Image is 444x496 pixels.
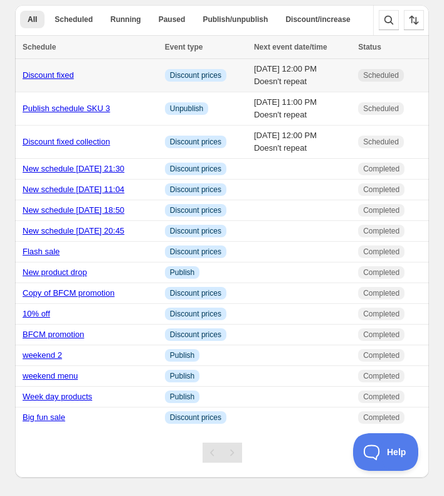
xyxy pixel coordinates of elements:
[170,267,194,278] span: Publish
[23,330,84,339] a: BFCM promotion
[170,70,221,80] span: Discount prices
[363,330,399,340] span: Completed
[203,14,268,24] span: Publish/unpublish
[254,43,327,51] span: Next event date/time
[28,14,37,24] span: All
[23,164,124,173] a: New schedule [DATE] 21:30
[363,70,399,80] span: Scheduled
[170,205,221,215] span: Discount prices
[363,185,399,195] span: Completed
[159,14,186,24] span: Paused
[23,350,62,360] a: weekend 2
[23,309,50,318] a: 10% off
[170,104,203,114] span: Unpublish
[363,288,399,298] span: Completed
[23,371,78,380] a: weekend menu
[170,412,221,423] span: Discount prices
[110,14,141,24] span: Running
[363,371,399,381] span: Completed
[23,226,124,235] a: New schedule [DATE] 20:45
[170,350,194,360] span: Publish
[23,267,87,277] a: New product drop
[363,350,399,360] span: Completed
[23,392,92,401] a: Week day products
[23,43,56,51] span: Schedule
[23,70,74,80] a: Discount fixed
[170,164,221,174] span: Discount prices
[165,43,203,51] span: Event type
[363,412,399,423] span: Completed
[363,104,399,114] span: Scheduled
[170,185,221,195] span: Discount prices
[203,443,242,463] nav: Pagination
[358,43,381,51] span: Status
[23,137,110,146] a: Discount fixed collection
[363,205,399,215] span: Completed
[363,137,399,147] span: Scheduled
[363,247,399,257] span: Completed
[404,10,424,30] button: Sort the results
[363,392,399,402] span: Completed
[170,392,194,402] span: Publish
[23,104,110,113] a: Publish schedule SKU 3
[170,330,221,340] span: Discount prices
[23,288,115,298] a: Copy of BFCM promotion
[170,137,221,147] span: Discount prices
[170,309,221,319] span: Discount prices
[285,14,350,24] span: Discount/increase
[379,10,399,30] button: Search and filter results
[55,14,93,24] span: Scheduled
[170,226,221,236] span: Discount prices
[353,433,419,471] iframe: Toggle Customer Support
[170,288,221,298] span: Discount prices
[363,164,399,174] span: Completed
[170,247,221,257] span: Discount prices
[23,205,124,215] a: New schedule [DATE] 18:50
[170,371,194,381] span: Publish
[250,126,354,159] td: [DATE] 12:00 PM Doesn't repeat
[363,267,399,278] span: Completed
[23,247,60,256] a: Flash sale
[23,412,65,422] a: Big fun sale
[363,226,399,236] span: Completed
[250,59,354,92] td: [DATE] 12:00 PM Doesn't repeat
[250,92,354,126] td: [DATE] 11:00 PM Doesn't repeat
[23,185,124,194] a: New schedule [DATE] 11:04
[363,309,399,319] span: Completed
